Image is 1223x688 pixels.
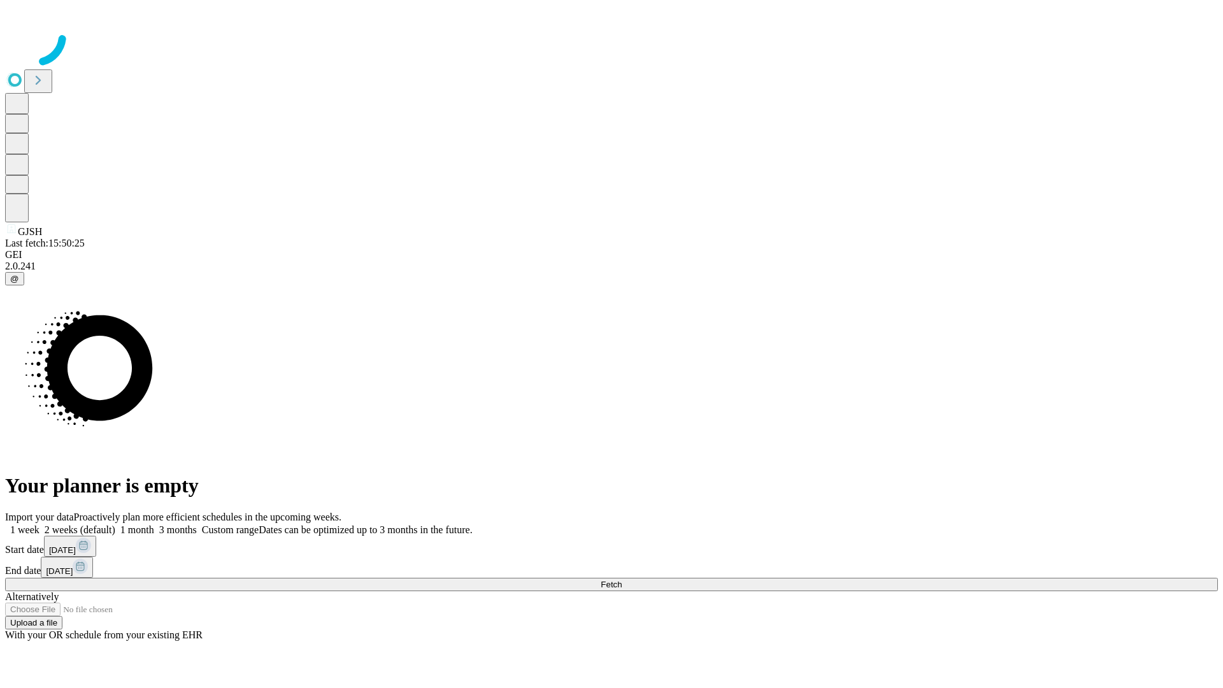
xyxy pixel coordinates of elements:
[5,238,85,248] span: Last fetch: 15:50:25
[41,557,93,578] button: [DATE]
[44,536,96,557] button: [DATE]
[5,474,1218,498] h1: Your planner is empty
[259,524,472,535] span: Dates can be optimized up to 3 months in the future.
[10,524,39,535] span: 1 week
[120,524,154,535] span: 1 month
[5,629,203,640] span: With your OR schedule from your existing EHR
[5,578,1218,591] button: Fetch
[5,616,62,629] button: Upload a file
[10,274,19,283] span: @
[5,536,1218,557] div: Start date
[5,591,59,602] span: Alternatively
[5,261,1218,272] div: 2.0.241
[49,545,76,555] span: [DATE]
[45,524,115,535] span: 2 weeks (default)
[5,512,74,522] span: Import your data
[18,226,42,237] span: GJSH
[5,249,1218,261] div: GEI
[202,524,259,535] span: Custom range
[46,566,73,576] span: [DATE]
[601,580,622,589] span: Fetch
[74,512,341,522] span: Proactively plan more efficient schedules in the upcoming weeks.
[5,557,1218,578] div: End date
[5,272,24,285] button: @
[159,524,197,535] span: 3 months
